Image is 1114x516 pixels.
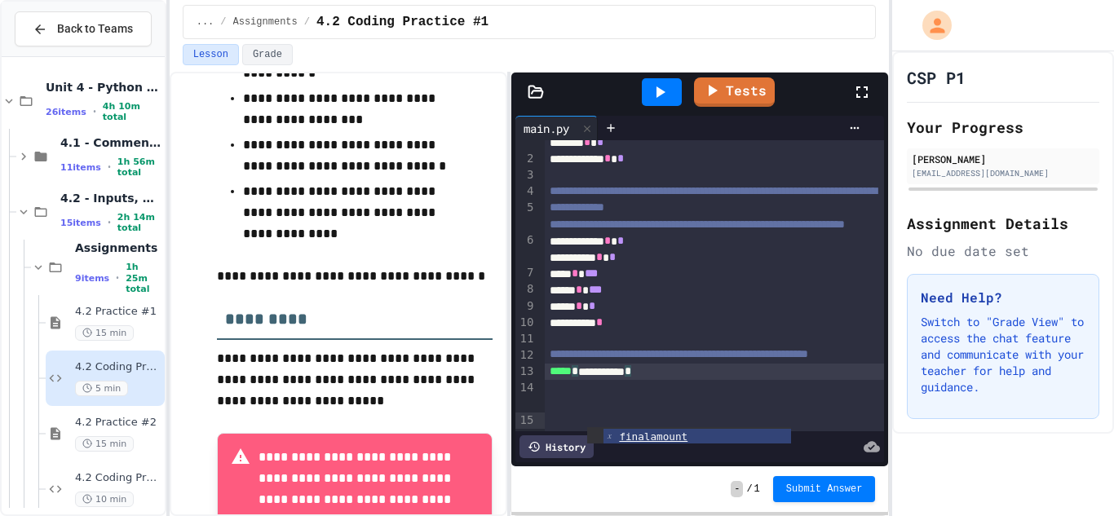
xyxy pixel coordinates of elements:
[242,44,293,65] button: Grade
[912,152,1094,166] div: [PERSON_NAME]
[515,265,536,281] div: 7
[907,212,1099,235] h2: Assignment Details
[75,325,134,341] span: 15 min
[921,314,1085,395] p: Switch to "Grade View" to access the chat feature and communicate with your teacher for help and ...
[60,162,101,173] span: 11 items
[304,15,310,29] span: /
[754,483,760,496] span: 1
[515,120,577,137] div: main.py
[108,216,111,229] span: •
[907,116,1099,139] h2: Your Progress
[60,191,161,205] span: 4.2 - Inputs, Casting, Arithmetic, and Errors
[75,273,109,284] span: 9 items
[731,481,743,497] span: -
[75,240,161,255] span: Assignments
[515,298,536,315] div: 9
[515,200,536,232] div: 5
[515,412,536,429] div: 15
[515,281,536,298] div: 8
[60,135,161,150] span: 4.1 - Comments, Printing, Variables and Assignments
[197,15,214,29] span: ...
[93,105,96,118] span: •
[921,288,1085,307] h3: Need Help?
[515,364,536,380] div: 13
[220,15,226,29] span: /
[75,416,161,430] span: 4.2 Practice #2
[515,380,536,412] div: 14
[316,12,488,32] span: 4.2 Coding Practice #1
[75,436,134,452] span: 15 min
[117,157,161,178] span: 1h 56m total
[515,232,536,265] div: 6
[587,427,791,444] ul: Completions
[117,212,161,233] span: 2h 14m total
[619,430,687,443] span: finalamount
[515,151,536,167] div: 2
[233,15,298,29] span: Assignments
[786,483,863,496] span: Submit Answer
[694,77,775,107] a: Tests
[126,262,161,294] span: 1h 25m total
[103,101,161,122] span: 4h 10m total
[75,492,134,507] span: 10 min
[515,315,536,331] div: 10
[912,167,1094,179] div: [EMAIL_ADDRESS][DOMAIN_NAME]
[15,11,152,46] button: Back to Teams
[75,360,161,374] span: 4.2 Coding Practice #1
[907,66,966,89] h1: CSP P1
[75,471,161,485] span: 4.2 Coding Practice #2
[907,241,1099,261] div: No due date set
[183,44,239,65] button: Lesson
[46,107,86,117] span: 26 items
[515,167,536,183] div: 3
[519,435,594,458] div: History
[75,381,128,396] span: 5 min
[746,483,752,496] span: /
[57,20,133,37] span: Back to Teams
[773,476,876,502] button: Submit Answer
[515,331,536,347] div: 11
[75,305,161,319] span: 4.2 Practice #1
[46,80,161,95] span: Unit 4 - Python Basics
[116,271,119,284] span: •
[60,218,101,228] span: 15 items
[905,7,956,44] div: My Account
[108,161,111,174] span: •
[515,183,536,200] div: 4
[515,347,536,364] div: 12
[515,116,598,140] div: main.py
